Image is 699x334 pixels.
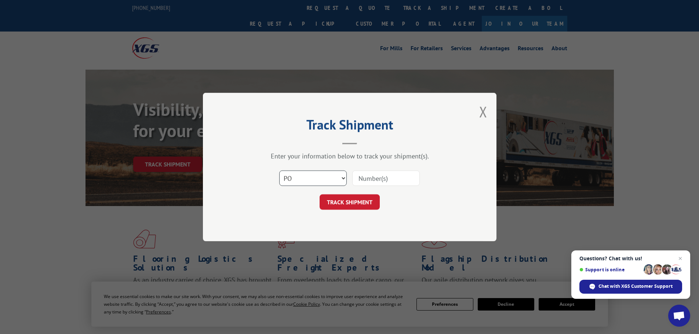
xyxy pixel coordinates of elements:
[479,102,487,121] button: Close modal
[240,152,460,160] div: Enter your information below to track your shipment(s).
[579,256,682,261] span: Questions? Chat with us!
[352,170,420,186] input: Number(s)
[240,120,460,133] h2: Track Shipment
[320,194,380,210] button: TRACK SHIPMENT
[598,283,673,290] span: Chat with XGS Customer Support
[668,305,690,327] div: Open chat
[579,267,641,272] span: Support is online
[579,280,682,294] div: Chat with XGS Customer Support
[676,254,685,263] span: Close chat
